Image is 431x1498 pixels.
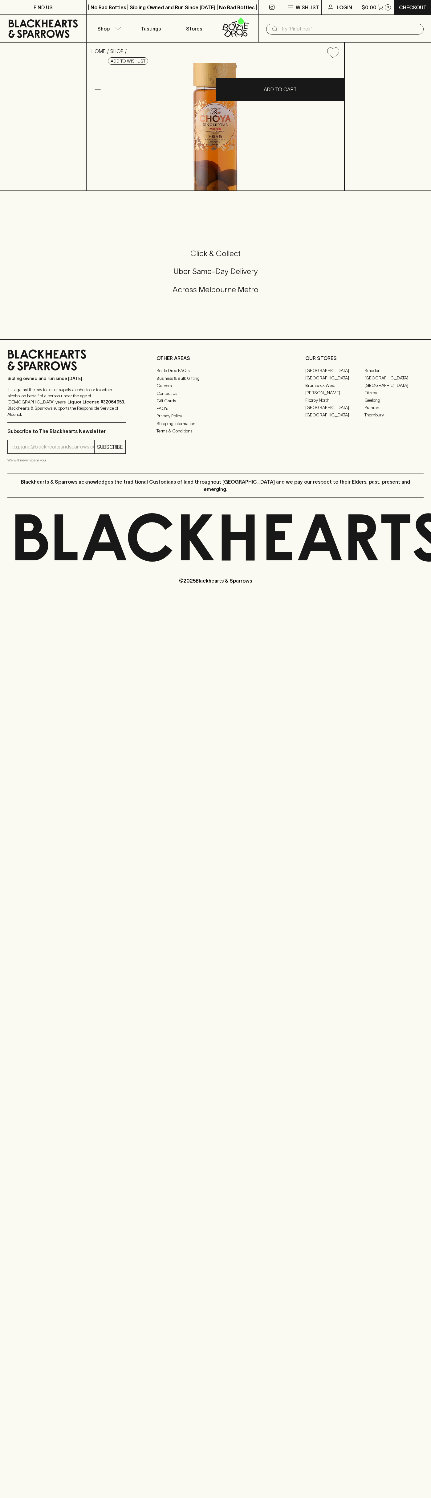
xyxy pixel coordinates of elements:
input: Try "Pinot noir" [281,24,419,34]
a: FAQ's [157,405,275,412]
a: Contact Us [157,390,275,397]
a: SHOP [110,48,124,54]
strong: Liquor License #32064953 [67,399,124,404]
a: Bottle Drop FAQ's [157,367,275,374]
a: [GEOGRAPHIC_DATA] [364,382,424,389]
a: Business & Bulk Gifting [157,374,275,382]
button: SUBSCRIBE [95,440,125,453]
h5: Across Melbourne Metro [7,284,424,295]
a: HOME [91,48,106,54]
button: ADD TO CART [216,78,344,101]
a: Geelong [364,396,424,404]
a: Gift Cards [157,397,275,405]
a: Fitzroy North [305,396,364,404]
a: [GEOGRAPHIC_DATA] [364,374,424,382]
a: Brunswick West [305,382,364,389]
a: [GEOGRAPHIC_DATA] [305,404,364,411]
p: FIND US [34,4,53,11]
button: Add to wishlist [325,45,342,61]
a: [GEOGRAPHIC_DATA] [305,374,364,382]
h5: Click & Collect [7,248,424,259]
button: Shop [87,15,130,42]
p: 0 [387,6,389,9]
a: Prahran [364,404,424,411]
p: Blackhearts & Sparrows acknowledges the traditional Custodians of land throughout [GEOGRAPHIC_DAT... [12,478,419,493]
p: Stores [186,25,202,32]
p: Wishlist [296,4,319,11]
p: Shop [97,25,110,32]
button: Add to wishlist [108,57,148,65]
p: OTHER AREAS [157,354,275,362]
a: [GEOGRAPHIC_DATA] [305,367,364,374]
p: It is against the law to sell or supply alcohol to, or to obtain alcohol on behalf of a person un... [7,387,126,417]
a: Thornbury [364,411,424,419]
p: SUBSCRIBE [97,443,123,451]
p: Sibling owned and run since [DATE] [7,375,126,382]
a: Shipping Information [157,420,275,427]
a: [PERSON_NAME] [305,389,364,396]
img: 19794.png [87,63,344,190]
p: Subscribe to The Blackhearts Newsletter [7,428,126,435]
p: ADD TO CART [264,86,297,93]
a: Braddon [364,367,424,374]
a: [GEOGRAPHIC_DATA] [305,411,364,419]
p: We will never spam you [7,457,126,463]
p: Login [337,4,352,11]
input: e.g. jane@blackheartsandsparrows.com.au [12,442,94,452]
p: $0.00 [362,4,376,11]
p: Tastings [141,25,161,32]
a: Terms & Conditions [157,428,275,435]
div: Call to action block [7,224,424,327]
a: Fitzroy [364,389,424,396]
a: Tastings [129,15,173,42]
a: Stores [173,15,216,42]
h5: Uber Same-Day Delivery [7,266,424,276]
p: Checkout [399,4,427,11]
a: Privacy Policy [157,412,275,420]
p: OUR STORES [305,354,424,362]
a: Careers [157,382,275,390]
